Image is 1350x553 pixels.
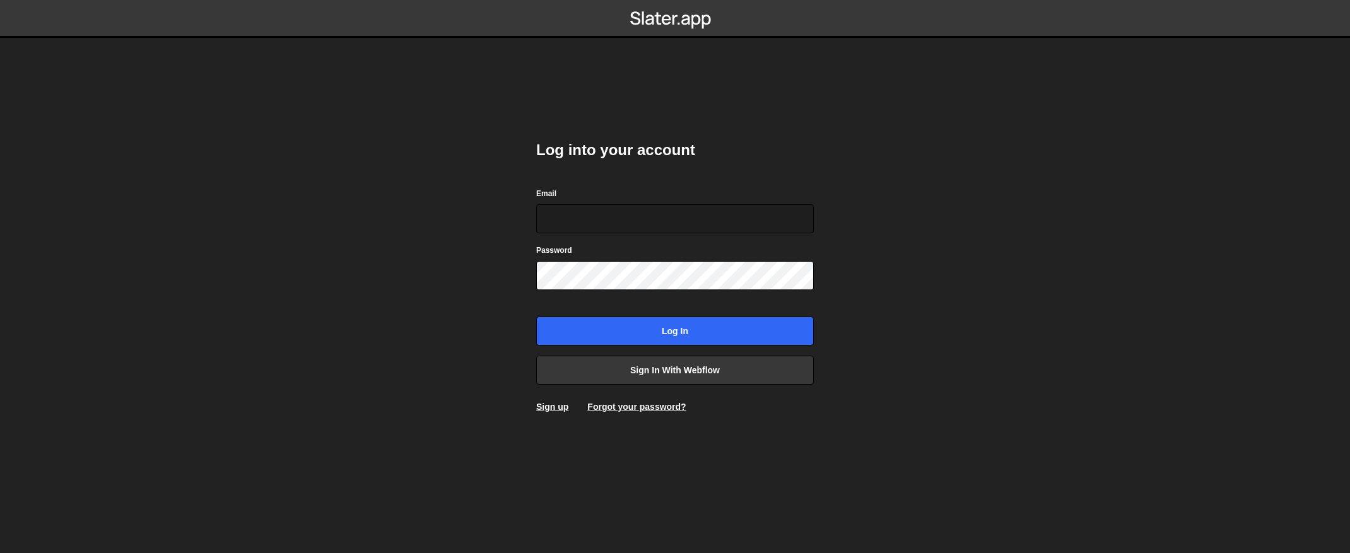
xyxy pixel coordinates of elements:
a: Forgot your password? [587,402,686,412]
h2: Log into your account [536,140,814,160]
label: Email [536,187,556,200]
a: Sign in with Webflow [536,356,814,385]
input: Log in [536,317,814,346]
label: Password [536,244,572,257]
a: Sign up [536,402,568,412]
